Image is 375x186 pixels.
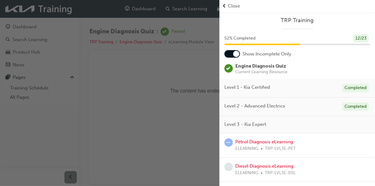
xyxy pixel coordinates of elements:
[235,163,293,169] a: Diesel Diagnosis eLearning
[235,70,288,74] span: Current Learning Resource
[224,84,270,91] span: Level 1 - Kia Certified
[2,5,263,33] p: The content has ended. You may close this window.
[224,138,233,147] span: learningRecordVerb_ATTEMPT-icon
[242,50,291,58] span: Show Incomplete Only
[235,169,258,177] span: ELEARNING
[342,103,369,111] div: Completed
[222,2,373,10] button: prev-iconClose
[224,64,233,73] span: learningRecordVerb_PASS-icon
[224,121,266,128] span: Level 3 - Kia Expert
[235,145,258,152] span: ELEARNING
[224,163,233,171] span: learningRecordVerb_NONE-icon
[224,103,285,110] span: Level 2 - Advanced Electrics
[224,17,370,24] a: TRP Training
[228,2,240,10] span: Close
[265,169,296,177] span: TRP-LVL3E-DSL
[224,35,255,42] span: 52 % Completed
[353,34,369,43] div: 12 / 23
[222,2,227,10] span: prev-icon
[235,63,286,69] span: Engine Diagnosis Quiz
[235,139,293,145] a: Petrol Diagnosis eLearning
[265,145,296,152] span: TRP-LVL3E-PET
[342,84,369,92] div: Completed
